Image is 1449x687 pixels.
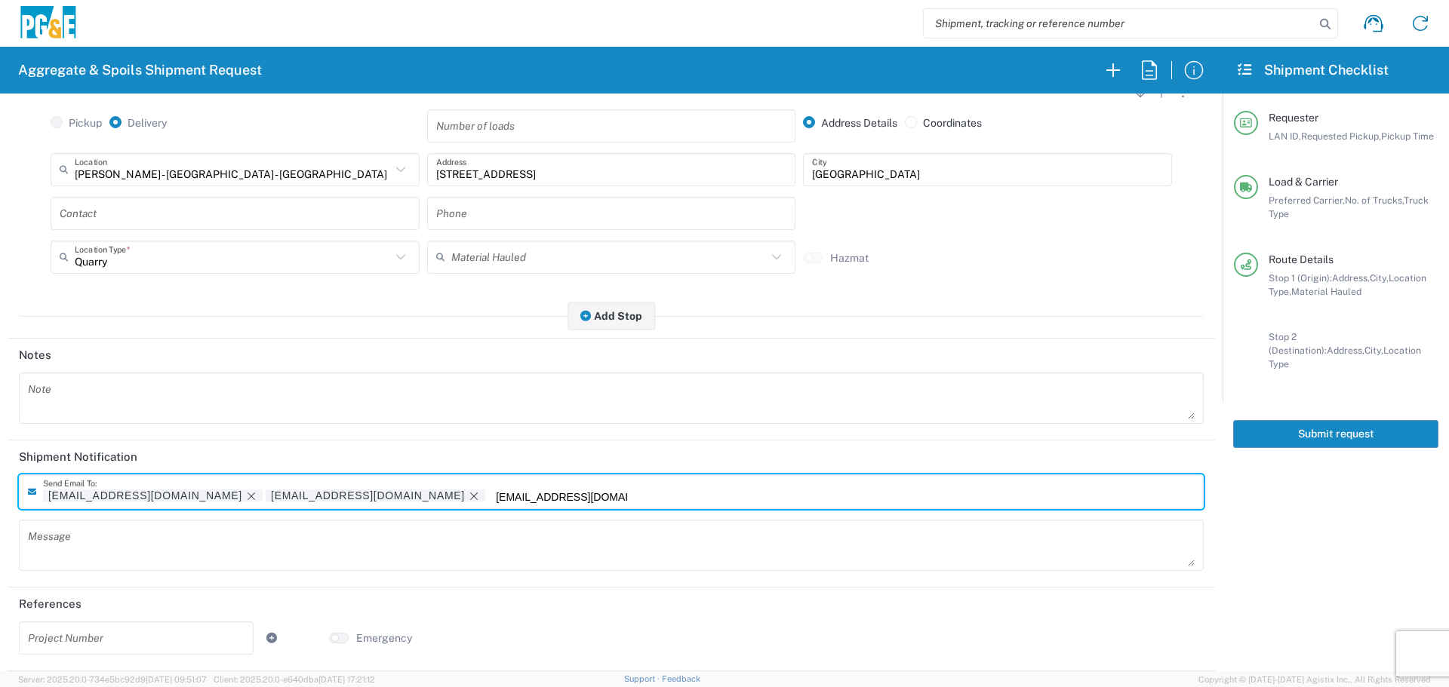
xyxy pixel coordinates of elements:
[242,489,257,502] delete-icon: Remove tag
[48,489,242,502] div: skkj@pge.com
[830,251,869,265] label: Hazmat
[465,489,480,502] delete-icon: Remove tag
[924,9,1315,38] input: Shipment, tracking or reference number
[1233,420,1438,448] button: Submit request
[1332,272,1370,284] span: Address,
[271,489,480,502] div: GCSpoilsTruckRequest@pge.com
[18,61,262,79] h2: Aggregate & Spoils Shipment Request
[18,6,78,41] img: pge
[271,489,465,502] div: GCSpoilsTruckRequest@pge.com
[19,597,82,612] h2: References
[1364,345,1383,356] span: City,
[568,302,655,330] button: Add Stop
[1269,331,1327,356] span: Stop 2 (Destination):
[1198,673,1431,686] span: Copyright © [DATE]-[DATE] Agistix Inc., All Rights Reserved
[1301,130,1381,142] span: Requested Pickup,
[1269,112,1318,124] span: Requester
[1269,130,1301,142] span: LAN ID,
[905,116,982,130] label: Coordinates
[18,675,207,684] span: Server: 2025.20.0-734e5bc92d9
[1291,286,1361,297] span: Material Hauled
[214,675,375,684] span: Client: 2025.20.0-e640dba
[146,675,207,684] span: [DATE] 09:51:07
[261,627,282,649] a: Add Reference
[1381,130,1434,142] span: Pickup Time
[662,674,700,683] a: Feedback
[356,631,412,645] label: Emergency
[1236,61,1389,79] h2: Shipment Checklist
[1370,272,1389,284] span: City,
[19,449,137,465] h2: Shipment Notification
[1327,345,1364,356] span: Address,
[624,674,662,683] a: Support
[1345,195,1404,206] span: No. of Trucks,
[1269,195,1345,206] span: Preferred Carrier,
[318,675,375,684] span: [DATE] 17:21:12
[1269,253,1334,265] span: Route Details
[1269,176,1338,188] span: Load & Carrier
[48,489,257,502] div: skkj@pge.com
[1269,272,1332,284] span: Stop 1 (Origin):
[19,348,51,363] h2: Notes
[803,116,897,130] label: Address Details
